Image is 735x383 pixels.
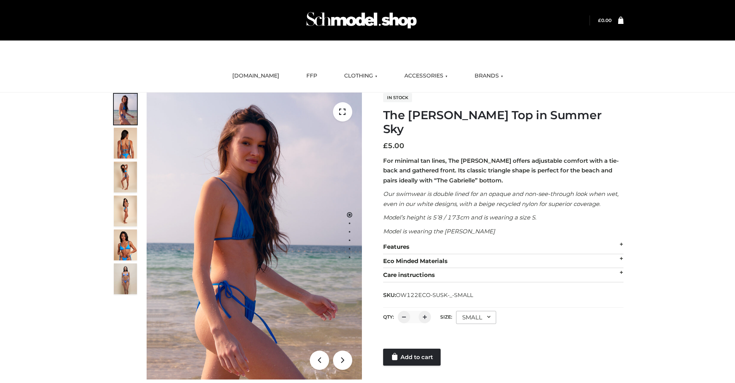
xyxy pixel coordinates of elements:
[114,94,137,125] img: 1.Alex-top_SS-1_4464b1e7-c2c9-4e4b-a62c-58381cd673c0-1.jpg
[383,228,495,235] em: Model is wearing the [PERSON_NAME]
[383,108,623,136] h1: The [PERSON_NAME] Top in Summer Sky
[383,93,412,102] span: In stock
[598,17,612,23] bdi: 0.00
[598,17,612,23] a: £0.00
[383,290,474,300] span: SKU:
[598,17,601,23] span: £
[338,67,383,84] a: CLOTHING
[147,93,362,380] img: 1.Alex-top_SS-1_4464b1e7-c2c9-4e4b-a62c-58381cd673c0 (1)
[383,214,536,221] em: Model’s height is 5’8 / 173cm and is wearing a size S.
[226,67,285,84] a: [DOMAIN_NAME]
[114,229,137,260] img: 2.Alex-top_CN-1-1-2.jpg
[383,240,623,254] div: Features
[399,67,453,84] a: ACCESSORIES
[114,162,137,192] img: 4.Alex-top_CN-1-1-2.jpg
[383,254,623,268] div: Eco Minded Materials
[383,142,388,150] span: £
[383,142,404,150] bdi: 5.00
[114,196,137,226] img: 3.Alex-top_CN-1-1-2.jpg
[440,314,452,320] label: Size:
[396,292,473,299] span: OW122ECO-SUSK-_-SMALL
[469,67,509,84] a: BRANDS
[114,128,137,159] img: 5.Alex-top_CN-1-1_1-1.jpg
[383,268,623,282] div: Care instructions
[301,67,323,84] a: FFP
[304,5,419,35] img: Schmodel Admin 964
[456,311,496,324] div: SMALL
[383,190,618,208] em: Our swimwear is double lined for an opaque and non-see-through look when wet, even in our white d...
[383,157,619,184] strong: For minimal tan lines, The [PERSON_NAME] offers adjustable comfort with a tie-back and gathered f...
[383,349,441,366] a: Add to cart
[114,263,137,294] img: SSVC.jpg
[383,314,394,320] label: QTY:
